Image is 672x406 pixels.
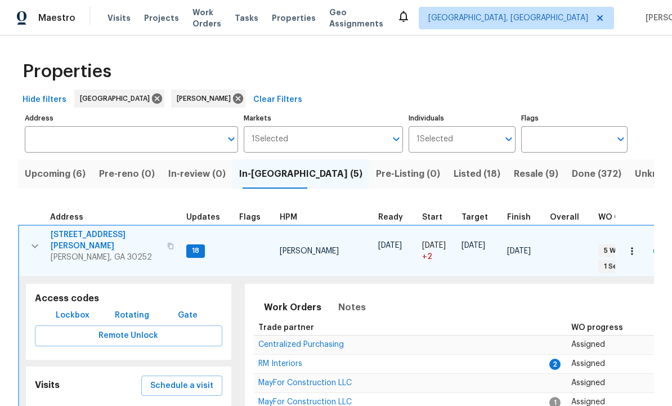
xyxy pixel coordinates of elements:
[56,309,89,323] span: Lockbox
[258,380,352,386] a: MayFor Construction LLC
[422,251,432,262] span: + 2
[170,305,206,326] button: Gate
[258,398,352,406] span: MayFor Construction LLC
[416,135,453,144] span: 1 Selected
[110,305,154,326] button: Rotating
[599,262,629,271] span: 1 Sent
[280,213,297,221] span: HPM
[462,242,485,249] span: [DATE]
[378,213,413,221] div: Earliest renovation start date (first business day after COE or Checkout)
[258,360,302,368] span: RM Interiors
[376,166,440,182] span: Pre-Listing (0)
[115,309,149,323] span: Rotating
[428,12,588,24] span: [GEOGRAPHIC_DATA], [GEOGRAPHIC_DATA]
[171,90,245,108] div: [PERSON_NAME]
[571,324,623,332] span: WO progress
[258,399,352,405] a: MayFor Construction LLC
[571,358,670,370] p: Assigned
[422,213,442,221] span: Start
[462,213,498,221] div: Target renovation project end date
[599,246,626,256] span: 5 WIP
[187,246,204,256] span: 18
[223,131,239,147] button: Open
[521,115,628,122] label: Flags
[422,213,453,221] div: Actual renovation start date
[150,379,213,393] span: Schedule a visit
[80,93,154,104] span: [GEOGRAPHIC_DATA]
[51,252,160,263] span: [PERSON_NAME], GA 30252
[252,135,288,144] span: 1 Selected
[23,93,66,107] span: Hide filters
[144,12,179,24] span: Projects
[264,300,321,315] span: Work Orders
[74,90,164,108] div: [GEOGRAPHIC_DATA]
[35,325,222,346] button: Remote Unlock
[258,379,352,387] span: MayFor Construction LLC
[177,93,235,104] span: [PERSON_NAME]
[598,213,660,221] span: WO Completion
[454,166,500,182] span: Listed (18)
[141,376,222,396] button: Schedule a visit
[422,242,446,249] span: [DATE]
[409,115,515,122] label: Individuals
[239,213,261,221] span: Flags
[329,7,383,29] span: Geo Assignments
[239,166,362,182] span: In-[GEOGRAPHIC_DATA] (5)
[338,300,366,315] span: Notes
[38,12,75,24] span: Maestro
[613,131,629,147] button: Open
[514,166,558,182] span: Resale (9)
[168,166,226,182] span: In-review (0)
[50,213,83,221] span: Address
[378,213,403,221] span: Ready
[51,229,160,252] span: [STREET_ADDRESS][PERSON_NAME]
[186,213,220,221] span: Updates
[107,12,131,24] span: Visits
[258,324,314,332] span: Trade partner
[572,166,621,182] span: Done (372)
[571,339,670,351] p: Assigned
[23,66,111,77] span: Properties
[507,213,541,221] div: Projected renovation finish date
[235,14,258,22] span: Tasks
[253,93,302,107] span: Clear Filters
[51,305,94,326] button: Lockbox
[280,247,339,255] span: [PERSON_NAME]
[549,359,561,370] span: 2
[35,380,60,391] h5: Visits
[272,12,316,24] span: Properties
[507,247,531,255] span: [DATE]
[99,166,155,182] span: Pre-reno (0)
[258,360,302,367] a: RM Interiors
[462,213,488,221] span: Target
[174,309,201,323] span: Gate
[192,7,221,29] span: Work Orders
[35,293,222,305] h5: Access codes
[244,115,404,122] label: Markets
[44,329,213,343] span: Remote Unlock
[501,131,517,147] button: Open
[388,131,404,147] button: Open
[550,213,589,221] div: Days past target finish date
[571,377,670,389] p: Assigned
[418,225,457,277] td: Project started 2 days late
[18,90,71,110] button: Hide filters
[25,115,238,122] label: Address
[550,213,579,221] span: Overall
[507,213,531,221] span: Finish
[378,242,402,249] span: [DATE]
[249,90,307,110] button: Clear Filters
[25,166,86,182] span: Upcoming (6)
[258,341,344,348] a: Centralized Purchasing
